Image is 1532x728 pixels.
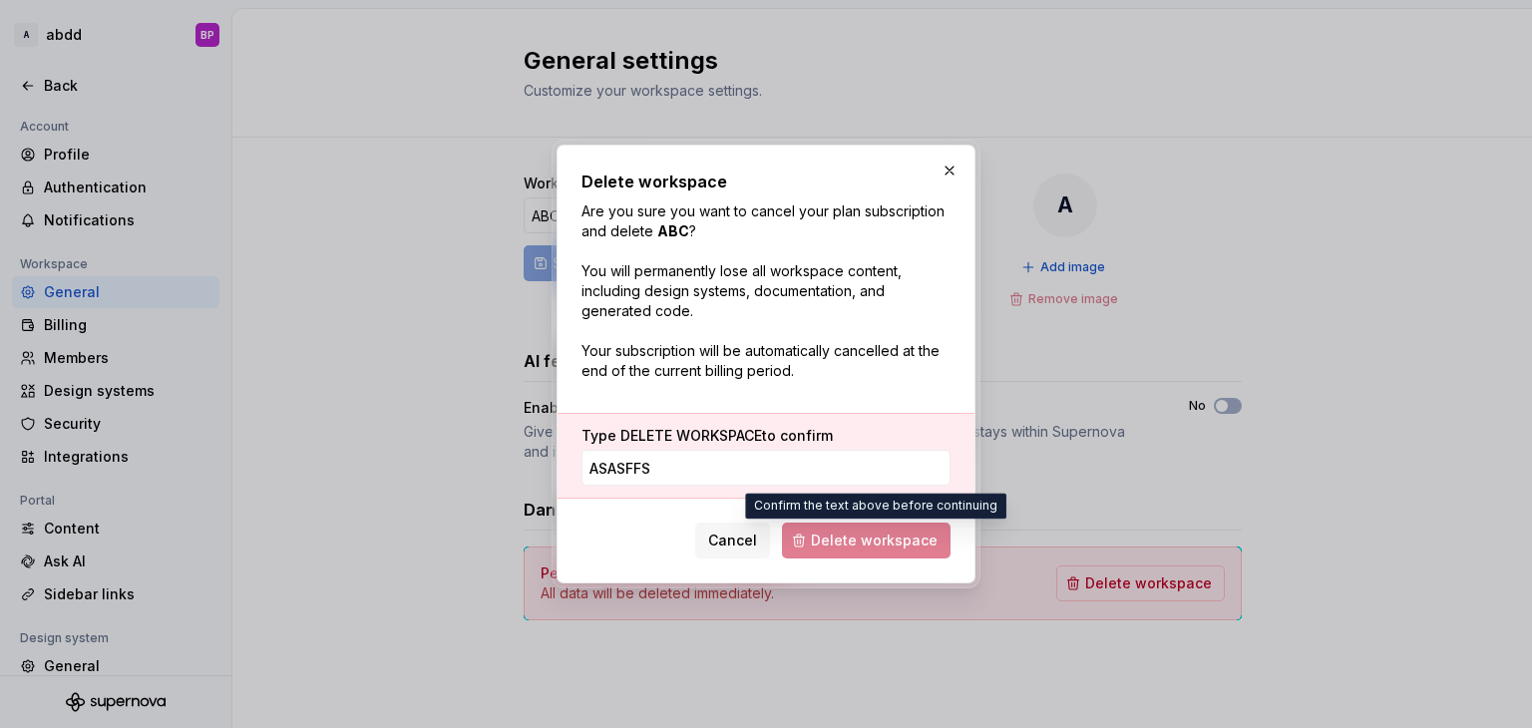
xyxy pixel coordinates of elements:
[581,170,951,193] h2: Delete workspace
[620,427,762,444] span: DELETE WORKSPACE
[581,426,833,446] label: Type to confirm
[745,493,1006,519] div: Confirm the text above before continuing
[708,531,757,550] span: Cancel
[581,450,951,486] input: DELETE WORKSPACE
[657,222,689,239] strong: ABC
[695,523,770,558] button: Cancel
[581,201,951,381] p: Are you sure you want to cancel your plan subscription and delete ? You will permanently lose all...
